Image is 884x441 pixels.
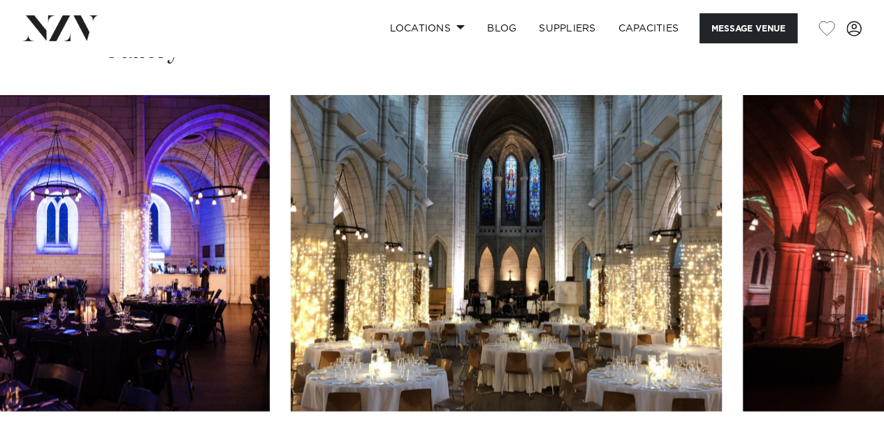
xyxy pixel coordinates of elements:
a: BLOG [476,13,528,43]
button: Message Venue [700,13,797,43]
a: SUPPLIERS [528,13,607,43]
swiper-slide: 8 / 15 [291,95,722,412]
a: Capacities [607,13,690,43]
img: nzv-logo.png [22,15,99,41]
a: Locations [378,13,476,43]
